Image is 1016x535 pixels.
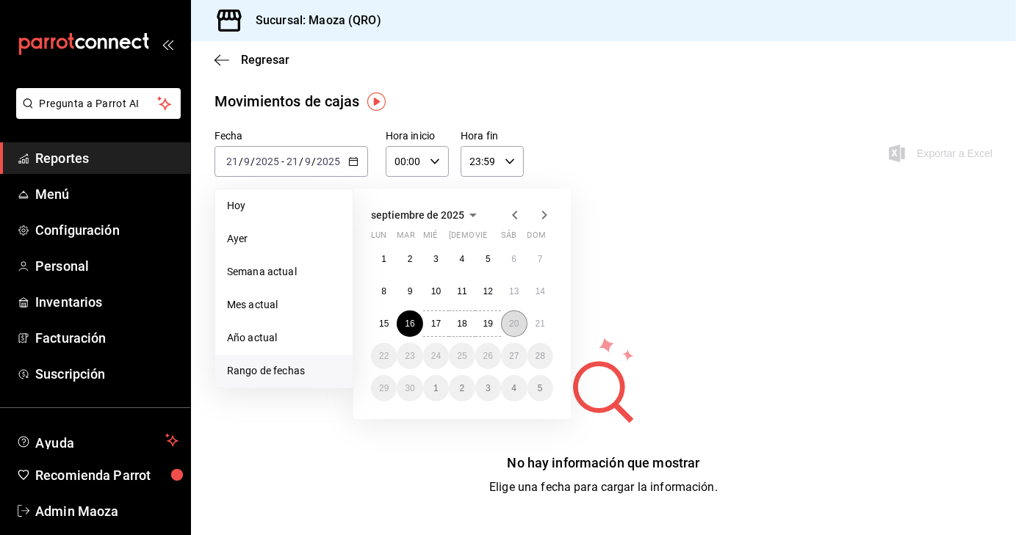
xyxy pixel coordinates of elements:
span: Pregunta a Parrot AI [40,96,158,112]
button: Pregunta a Parrot AI [16,88,181,119]
abbr: 2 de septiembre de 2025 [408,254,413,264]
button: 15 de septiembre de 2025 [371,310,397,337]
label: Hora fin [461,131,524,142]
abbr: lunes [371,230,386,246]
span: Ayuda [35,432,159,449]
span: Año actual [227,330,341,346]
abbr: viernes [475,230,487,246]
button: 27 de septiembre de 2025 [501,343,527,369]
button: 12 de septiembre de 2025 [475,278,501,305]
abbr: 4 de octubre de 2025 [511,383,516,393]
span: Semana actual [227,264,341,280]
button: 21 de septiembre de 2025 [527,310,553,337]
abbr: 18 de septiembre de 2025 [457,319,466,329]
input: -- [304,156,311,167]
button: 1 de septiembre de 2025 [371,246,397,272]
abbr: 8 de septiembre de 2025 [381,286,386,296]
button: 7 de septiembre de 2025 [527,246,553,272]
input: ---- [316,156,341,167]
div: No hay información que mostrar [489,453,718,473]
span: - [281,156,284,167]
abbr: 16 de septiembre de 2025 [405,319,414,329]
abbr: 14 de septiembre de 2025 [536,286,545,296]
abbr: 1 de septiembre de 2025 [381,254,386,264]
abbr: 9 de septiembre de 2025 [408,286,413,296]
button: 19 de septiembre de 2025 [475,310,501,337]
abbr: 7 de septiembre de 2025 [538,254,543,264]
label: Hora inicio [386,131,449,142]
img: Tooltip marker [367,92,386,111]
button: 30 de septiembre de 2025 [397,375,422,401]
input: -- [243,156,251,167]
button: 3 de septiembre de 2025 [423,246,449,272]
button: 13 de septiembre de 2025 [501,278,527,305]
span: Facturación [35,328,179,348]
abbr: 28 de septiembre de 2025 [536,351,545,361]
button: 10 de septiembre de 2025 [423,278,449,305]
button: 23 de septiembre de 2025 [397,343,422,369]
abbr: 12 de septiembre de 2025 [483,286,493,296]
abbr: 19 de septiembre de 2025 [483,319,493,329]
span: Reportes [35,148,179,168]
abbr: 24 de septiembre de 2025 [431,351,441,361]
abbr: 22 de septiembre de 2025 [379,351,389,361]
button: 14 de septiembre de 2025 [527,278,553,305]
span: Configuración [35,220,179,240]
span: Menú [35,184,179,204]
span: Regresar [241,53,289,67]
span: Recomienda Parrot [35,465,179,485]
button: 24 de septiembre de 2025 [423,343,449,369]
button: Regresar [215,53,289,67]
button: 18 de septiembre de 2025 [449,310,475,337]
abbr: 23 de septiembre de 2025 [405,351,414,361]
abbr: 1 de octubre de 2025 [433,383,439,393]
span: Rango de fechas [227,363,341,379]
button: 22 de septiembre de 2025 [371,343,397,369]
button: 4 de octubre de 2025 [501,375,527,401]
button: 26 de septiembre de 2025 [475,343,501,369]
abbr: 5 de septiembre de 2025 [486,254,491,264]
span: Mes actual [227,297,341,313]
abbr: 11 de septiembre de 2025 [457,286,466,296]
abbr: 30 de septiembre de 2025 [405,383,414,393]
abbr: domingo [527,230,546,246]
span: Admin Maoza [35,501,179,521]
span: Inventarios [35,292,179,312]
button: 1 de octubre de 2025 [423,375,449,401]
span: Hoy [227,198,341,214]
input: -- [226,156,239,167]
abbr: miércoles [423,230,437,246]
abbr: 29 de septiembre de 2025 [379,383,389,393]
button: 11 de septiembre de 2025 [449,278,475,305]
abbr: martes [397,230,414,246]
span: Personal [35,256,179,276]
abbr: 15 de septiembre de 2025 [379,319,389,329]
abbr: 4 de septiembre de 2025 [460,254,465,264]
abbr: sábado [501,230,516,246]
span: / [251,156,255,167]
button: 2 de septiembre de 2025 [397,246,422,272]
button: 29 de septiembre de 2025 [371,375,397,401]
span: / [311,156,316,167]
span: / [299,156,303,167]
abbr: 13 de septiembre de 2025 [509,286,519,296]
span: Ayer [227,231,341,247]
abbr: 3 de octubre de 2025 [486,383,491,393]
abbr: 27 de septiembre de 2025 [509,351,519,361]
input: ---- [255,156,280,167]
button: open_drawer_menu [162,38,173,50]
button: 17 de septiembre de 2025 [423,310,449,337]
abbr: jueves [449,230,536,246]
button: 16 de septiembre de 2025 [397,310,422,337]
button: 20 de septiembre de 2025 [501,310,527,337]
abbr: 6 de septiembre de 2025 [511,254,516,264]
button: 8 de septiembre de 2025 [371,278,397,305]
span: septiembre de 2025 [371,209,464,221]
abbr: 5 de octubre de 2025 [538,383,543,393]
abbr: 26 de septiembre de 2025 [483,351,493,361]
h3: Sucursal: Maoza (QRO) [244,12,381,29]
abbr: 10 de septiembre de 2025 [431,286,441,296]
button: 5 de septiembre de 2025 [475,246,501,272]
button: 2 de octubre de 2025 [449,375,475,401]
